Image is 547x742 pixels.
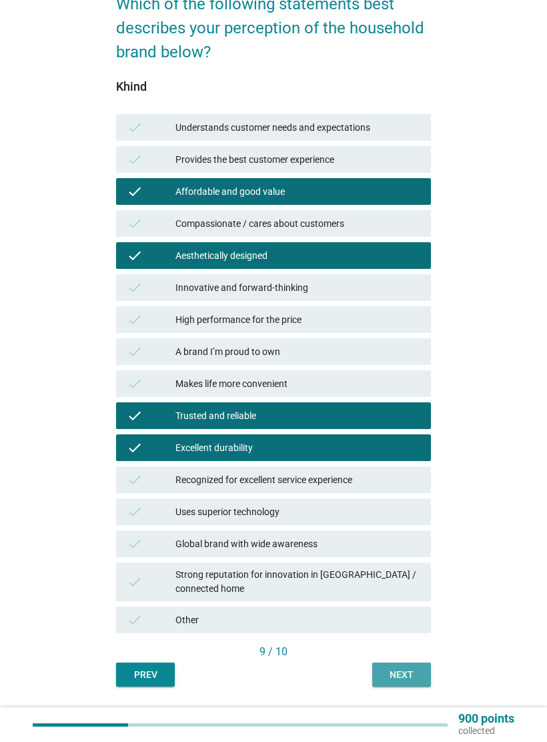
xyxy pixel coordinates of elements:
[127,248,143,264] i: check
[116,644,431,660] div: 9 / 10
[127,612,143,628] i: check
[127,536,143,552] i: check
[127,344,143,360] i: check
[175,408,420,424] div: Trusted and reliable
[127,472,143,488] i: check
[458,725,514,737] p: collected
[127,151,143,167] i: check
[127,440,143,456] i: check
[127,668,164,682] div: Prev
[127,376,143,392] i: check
[175,119,420,135] div: Understands customer needs and expectations
[175,280,420,296] div: Innovative and forward-thinking
[175,183,420,200] div: Affordable and good value
[383,668,420,682] div: Next
[175,151,420,167] div: Provides the best customer experience
[175,536,420,552] div: Global brand with wide awareness
[127,119,143,135] i: check
[127,312,143,328] i: check
[127,183,143,200] i: check
[175,568,420,596] div: Strong reputation for innovation in [GEOGRAPHIC_DATA] / connected home
[127,408,143,424] i: check
[116,77,431,95] div: Khind
[175,312,420,328] div: High performance for the price
[175,344,420,360] div: A brand I’m proud to own
[175,376,420,392] div: Makes life more convenient
[175,472,420,488] div: Recognized for excellent service experience
[175,612,420,628] div: Other
[127,216,143,232] i: check
[372,663,431,687] button: Next
[127,280,143,296] i: check
[175,248,420,264] div: Aesthetically designed
[458,713,514,725] p: 900 points
[127,504,143,520] i: check
[175,440,420,456] div: Excellent durability
[116,663,175,687] button: Prev
[175,504,420,520] div: Uses superior technology
[127,568,143,596] i: check
[175,216,420,232] div: Compassionate / cares about customers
